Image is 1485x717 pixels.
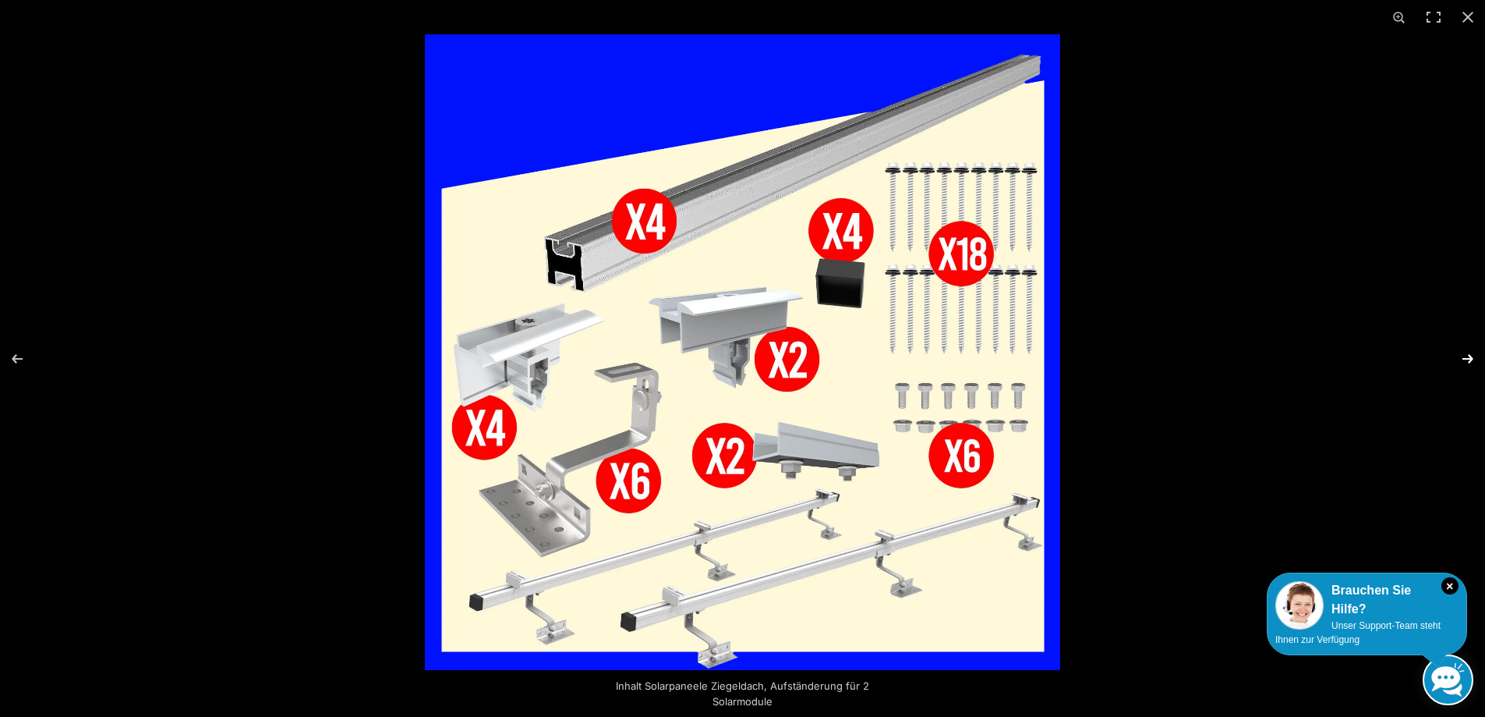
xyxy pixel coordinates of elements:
[425,34,1060,670] img: Inhalt Solarpaneele Ziegeldach Aufständerung
[1275,581,1324,630] img: Customer service
[1275,581,1458,619] div: Brauchen Sie Hilfe?
[579,670,907,717] div: Inhalt Solarpaneele Ziegeldach, Aufständerung für 2 Solarmodule
[1275,620,1441,645] span: Unser Support-Team steht Ihnen zur Verfügung
[1441,577,1458,595] i: Schließen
